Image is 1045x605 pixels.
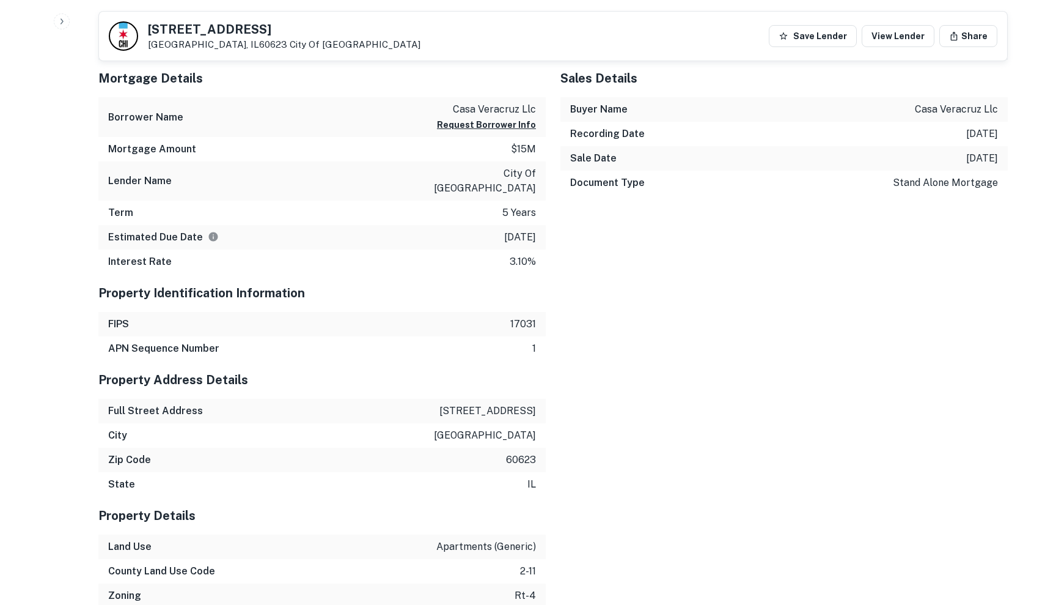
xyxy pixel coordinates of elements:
h6: Land Use [108,540,152,554]
p: [GEOGRAPHIC_DATA] [434,428,536,443]
p: casa veracruz llc [437,102,536,117]
h6: Lender Name [108,174,172,188]
h6: FIPS [108,317,129,332]
p: [DATE] [966,151,998,166]
h5: Property Address Details [98,371,546,389]
p: [DATE] [504,230,536,245]
p: il [527,477,536,492]
h5: Sales Details [560,69,1008,87]
h6: Document Type [570,176,645,190]
p: 60623 [506,453,536,467]
h6: Recording Date [570,127,645,141]
h6: Buyer Name [570,102,628,117]
h6: Zip Code [108,453,151,467]
h5: Property Identification Information [98,284,546,302]
h6: Mortgage Amount [108,142,196,157]
p: rt-4 [515,588,536,603]
h6: Borrower Name [108,110,183,125]
p: 2-11 [520,564,536,579]
button: Share [939,25,997,47]
p: 1 [532,341,536,356]
svg: Estimate is based on a standard schedule for this type of loan. [208,231,219,242]
p: [GEOGRAPHIC_DATA], IL60623 [148,39,420,50]
h6: Zoning [108,588,141,603]
h6: County Land Use Code [108,564,215,579]
p: city of [GEOGRAPHIC_DATA] [426,166,536,196]
a: View Lender [862,25,934,47]
p: $15m [511,142,536,157]
h6: City [108,428,127,443]
p: stand alone mortgage [893,176,998,190]
h6: Full Street Address [108,404,203,418]
iframe: Chat Widget [984,507,1045,566]
h5: Mortgage Details [98,69,546,87]
h6: Sale Date [570,151,617,166]
h6: Term [108,206,133,220]
p: casa veracruz llc [915,102,998,117]
h6: Interest Rate [108,254,172,269]
p: 3.10% [510,254,536,269]
h6: State [108,477,135,492]
h6: APN Sequence Number [108,341,219,356]
p: 17031 [510,317,536,332]
h6: Estimated Due Date [108,230,219,245]
h5: [STREET_ADDRESS] [148,23,420,35]
a: City Of [GEOGRAPHIC_DATA] [290,39,420,50]
p: [STREET_ADDRESS] [439,404,536,418]
p: apartments (generic) [436,540,536,554]
h5: Property Details [98,507,546,525]
p: 5 years [502,206,536,220]
button: Request Borrower Info [437,117,536,132]
button: Save Lender [769,25,857,47]
p: [DATE] [966,127,998,141]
